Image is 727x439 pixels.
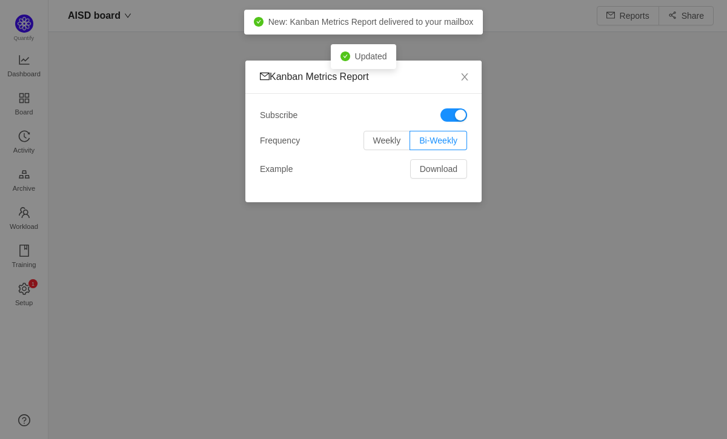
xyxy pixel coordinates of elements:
[419,136,457,145] span: Bi-Weekly
[460,72,470,82] i: icon: close
[260,71,270,81] i: icon: mail
[410,159,467,179] button: Download
[260,134,300,147] span: Frequency
[355,51,387,61] span: Updated
[373,136,401,145] span: Weekly
[268,17,474,27] span: New: Kanban Metrics Report delivered to your mailbox
[260,71,369,82] span: Kanban Metrics Report
[260,163,293,176] span: Example
[340,51,350,61] i: icon: check-circle
[448,61,482,94] button: Close
[260,109,297,122] span: Subscribe
[254,17,264,27] i: icon: check-circle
